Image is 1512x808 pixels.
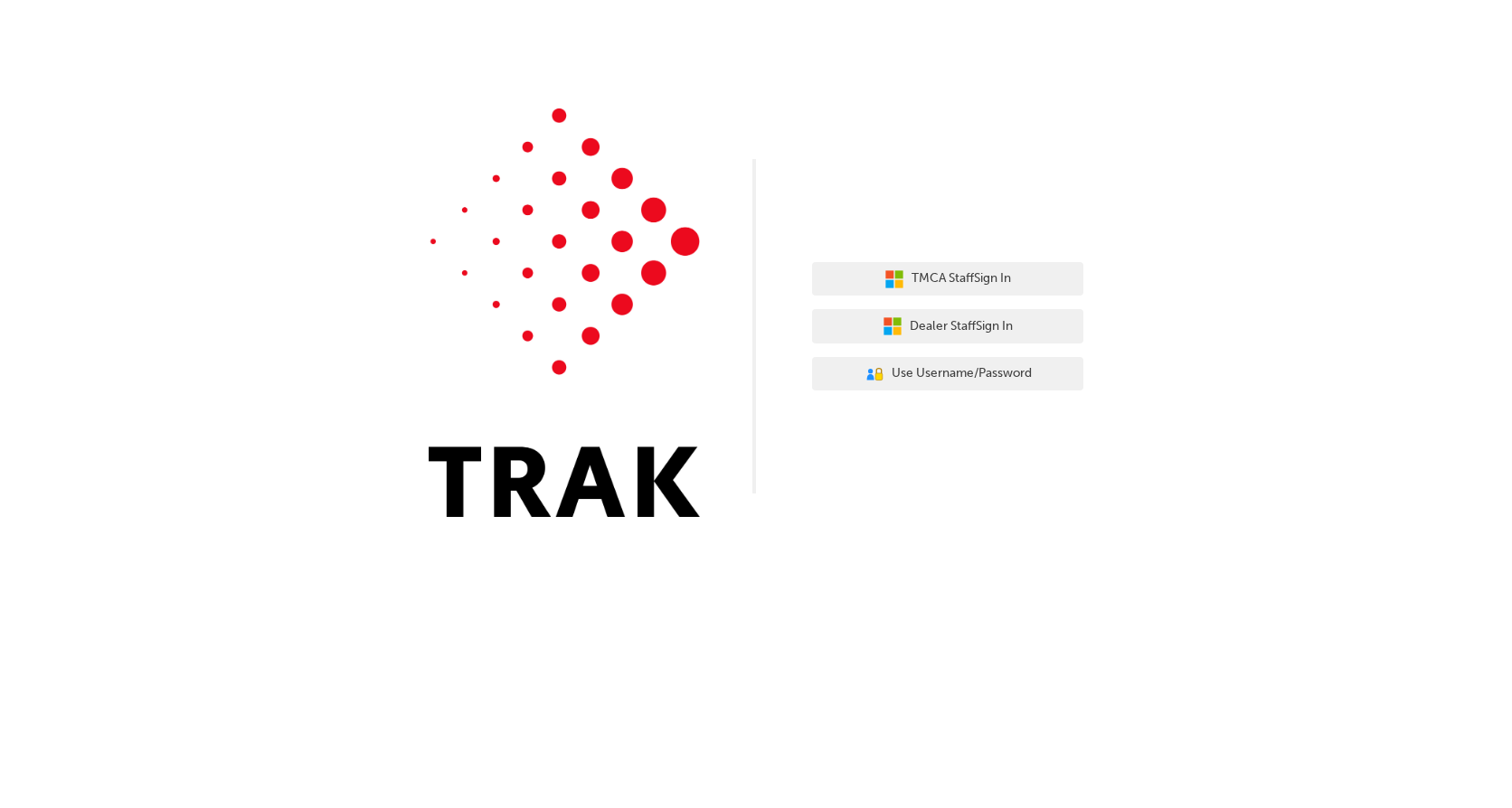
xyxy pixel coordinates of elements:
[812,357,1083,391] button: Use Username/Password
[892,363,1032,384] span: Use Username/Password
[812,262,1083,296] button: TMCA StaffSign In
[812,309,1083,343] button: Dealer StaffSign In
[912,268,1011,289] span: TMCA Staff Sign In
[910,316,1013,337] span: Dealer Staff Sign In
[429,108,700,517] img: Trak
